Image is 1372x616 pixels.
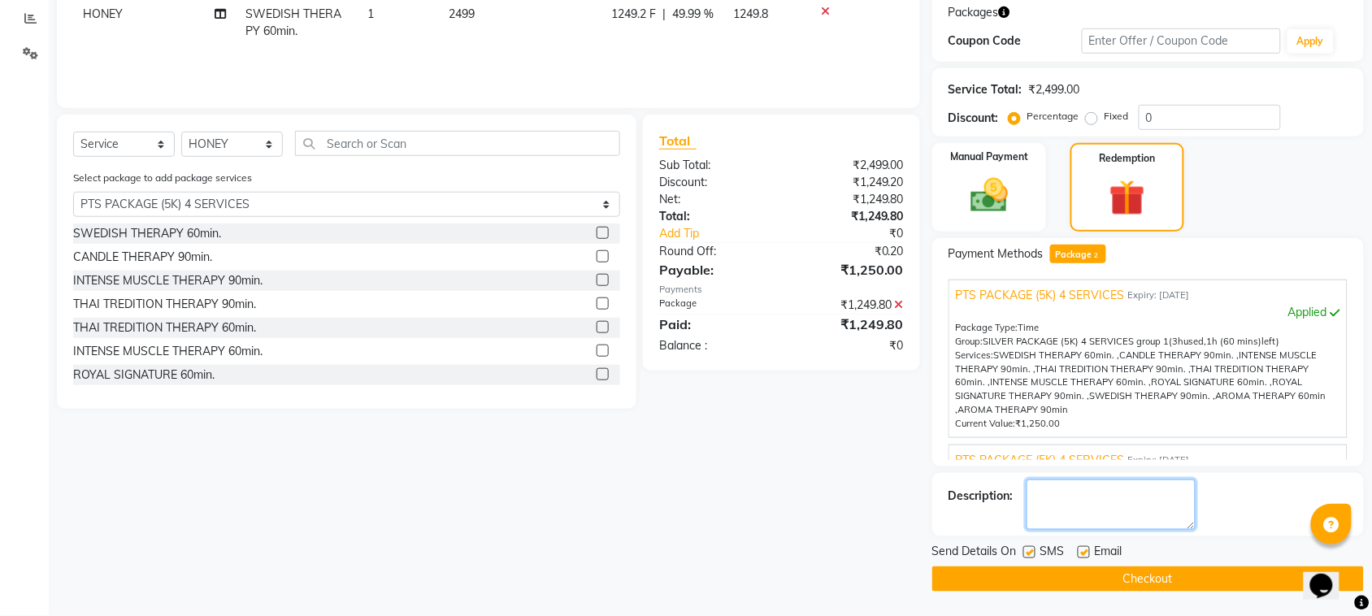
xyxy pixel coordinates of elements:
[781,174,916,191] div: ₹1,249.20
[73,296,256,313] div: THAI TREDITION THERAPY 90min.
[1082,28,1281,54] input: Enter Offer / Coupon Code
[672,6,714,23] span: 49.99 %
[1128,288,1190,302] span: Expiry: [DATE]
[647,315,782,334] div: Paid:
[1029,81,1080,98] div: ₹2,499.00
[659,283,904,297] div: Payments
[932,566,1364,592] button: Checkout
[781,208,916,225] div: ₹1,249.80
[1287,29,1334,54] button: Apply
[991,376,1152,388] span: INTENSE MUSCLE THERAPY 60min. ,
[804,225,916,242] div: ₹0
[662,6,666,23] span: |
[73,225,221,242] div: SWEDISH THERAPY 60min.
[932,543,1017,563] span: Send Details On
[1050,245,1106,263] span: Package
[647,208,782,225] div: Total:
[733,7,768,21] span: 1249.8
[781,157,916,174] div: ₹2,499.00
[956,322,1018,333] span: Package Type:
[1105,109,1129,124] label: Fixed
[949,488,1014,505] div: Description:
[994,349,1120,361] span: SWEDISH THERAPY 60min. ,
[1090,390,1216,401] span: SWEDISH THERAPY 90min. ,
[1018,322,1040,333] span: Time
[1016,418,1061,429] span: ₹1,250.00
[956,349,994,361] span: Services:
[781,337,916,354] div: ₹0
[949,245,1044,262] span: Payment Methods
[367,7,374,21] span: 1
[956,287,1125,304] span: PTS PACKAGE (5K) 4 SERVICES
[83,7,123,21] span: HONEY
[956,390,1326,415] span: AROMA THERAPY 60min ,
[647,174,782,191] div: Discount:
[949,4,999,21] span: Packages
[73,249,212,266] div: CANDLE THERAPY 90min.
[1040,543,1065,563] span: SMS
[781,191,916,208] div: ₹1,249.80
[659,132,697,150] span: Total
[611,6,656,23] span: 1249.2 F
[949,110,999,127] div: Discount:
[956,336,983,347] span: Group:
[1304,551,1356,600] iframe: chat widget
[647,191,782,208] div: Net:
[295,131,620,156] input: Search or Scan
[1092,251,1101,261] span: 2
[956,349,1318,375] span: INTENSE MUSCLE THERAPY 90min. ,
[956,304,1340,321] div: Applied
[647,243,782,260] div: Round Off:
[1170,336,1184,347] span: (3h
[73,171,252,185] label: Select package to add package services
[1207,336,1262,347] span: 1h (60 mins)
[1152,376,1273,388] span: ROYAL SIGNATURE 60min. ,
[983,336,1280,347] span: used, left)
[73,272,263,289] div: INTENSE MUSCLE THERAPY 90min.
[245,7,341,38] span: SWEDISH THERAPY 60min.
[647,157,782,174] div: Sub Total:
[983,336,1170,347] span: SILVER PACKAGE (5K) 4 SERVICES group 1
[449,7,475,21] span: 2499
[1036,363,1191,375] span: THAI TREDITION THERAPY 90min. ,
[949,81,1022,98] div: Service Total:
[959,174,1020,217] img: _cash.svg
[73,319,256,336] div: THAI TREDITION THERAPY 60min.
[1095,543,1122,563] span: Email
[647,297,782,314] div: Package
[1098,176,1157,220] img: _gift.svg
[1027,109,1079,124] label: Percentage
[73,343,263,360] div: INTENSE MUSCLE THERAPY 60min.
[949,33,1082,50] div: Coupon Code
[73,367,215,384] div: ROYAL SIGNATURE 60min.
[781,243,916,260] div: ₹0.20
[647,225,804,242] a: Add Tip
[1100,151,1156,166] label: Redemption
[781,315,916,334] div: ₹1,249.80
[958,404,1069,415] span: AROMA THERAPY 90min
[1128,453,1190,467] span: Expiry: [DATE]
[647,337,782,354] div: Balance :
[781,297,916,314] div: ₹1,249.80
[647,260,782,280] div: Payable:
[956,452,1125,469] span: PTS PACKAGE (5K) 4 SERVICES
[956,418,1016,429] span: Current Value:
[781,260,916,280] div: ₹1,250.00
[950,150,1028,164] label: Manual Payment
[1120,349,1240,361] span: CANDLE THERAPY 90min. ,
